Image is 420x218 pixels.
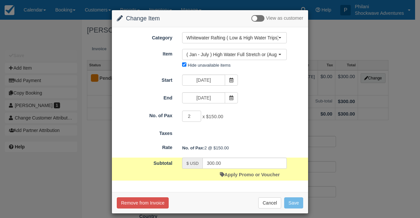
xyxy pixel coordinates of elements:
[182,49,287,60] button: ( Jan - July ) High Water Full Stretch or (Aug - Dec) Low Water Full Stretch Rafting
[220,172,280,177] a: Apply Promo or Voucher
[112,75,177,84] label: Start
[266,16,303,21] span: View as customer
[112,110,177,119] label: No. of Pax
[112,142,177,151] label: Rate
[258,197,281,208] button: Cancel
[186,161,199,166] small: $ USD
[112,92,177,101] label: End
[186,34,278,41] span: Whitewater Rafting ( Low & High Water Trips)
[182,145,204,150] strong: No. of Pax
[188,63,230,68] label: Hide unavailable items
[112,48,177,57] label: Item
[182,111,201,122] input: No. of Pax
[117,197,169,208] button: Remove from Invoice
[112,158,177,167] label: Subtotal
[202,114,223,120] span: x $150.00
[182,32,287,43] button: Whitewater Rafting ( Low & High Water Trips)
[186,51,278,58] span: ( Jan - July ) High Water Full Stretch or (Aug - Dec) Low Water Full Stretch Rafting
[177,142,308,153] div: 2 @ $150.00
[112,128,177,137] label: Taxes
[284,197,303,208] button: Save
[112,32,177,41] label: Category
[126,15,160,22] span: Change Item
